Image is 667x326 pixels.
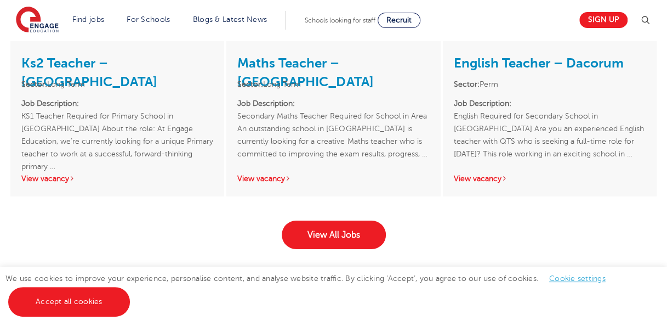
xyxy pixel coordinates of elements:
[237,80,263,88] strong: Sector:
[5,274,617,306] span: We use cookies to improve your experience, personalise content, and analyse website traffic. By c...
[454,80,480,88] strong: Sector:
[21,97,213,160] p: KS1 Teacher Required for Primary School in [GEOGRAPHIC_DATA] About the role: At Engage Education,...
[454,78,646,91] li: Perm
[454,55,624,71] a: English Teacher – Dacorum
[8,287,130,317] a: Accept all cookies
[21,55,157,89] a: Ks2 Teacher – [GEOGRAPHIC_DATA]
[378,13,420,28] a: Recruit
[579,12,628,28] a: Sign up
[454,99,511,108] strong: Job Description:
[237,97,429,160] p: Secondary Maths Teacher Required for School in Area An outstanding school in [GEOGRAPHIC_DATA] is...
[127,15,170,24] a: For Schools
[549,274,606,283] a: Cookie settings
[386,16,412,24] span: Recruit
[237,55,373,89] a: Maths Teacher – [GEOGRAPHIC_DATA]
[21,78,213,91] li: Long Term
[193,15,267,24] a: Blogs & Latest News
[237,175,291,183] a: View vacancy
[237,78,429,91] li: Long Term
[72,15,105,24] a: Find jobs
[454,97,646,160] p: English Required for Secondary School in [GEOGRAPHIC_DATA] Are you an experienced English teacher...
[21,175,75,183] a: View vacancy
[16,7,59,34] img: Engage Education
[237,99,295,108] strong: Job Description:
[454,175,508,183] a: View vacancy
[21,80,47,88] strong: Sector:
[282,221,386,249] a: View All Jobs
[305,16,375,24] span: Schools looking for staff
[21,99,79,108] strong: Job Description:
